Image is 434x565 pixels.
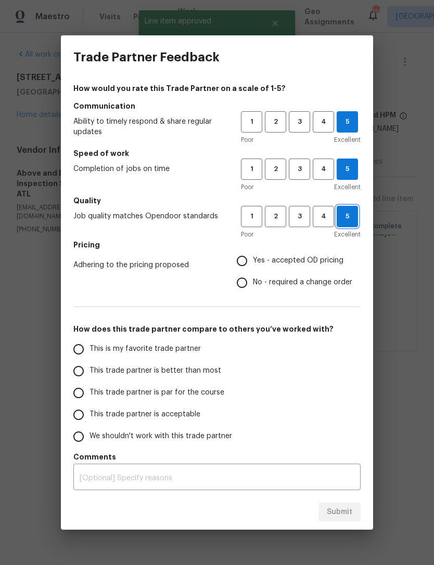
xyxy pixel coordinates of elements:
[73,260,220,270] span: Adhering to the pricing proposed
[266,163,285,175] span: 2
[73,83,361,94] h4: How would you rate this Trade Partner on a scale of 1-5?
[265,159,286,180] button: 2
[313,206,334,227] button: 4
[73,101,361,111] h5: Communication
[90,365,221,376] span: This trade partner is better than most
[289,206,310,227] button: 3
[289,111,310,133] button: 3
[241,135,253,145] span: Poor
[90,387,224,398] span: This trade partner is par for the course
[265,206,286,227] button: 2
[242,116,261,128] span: 1
[290,163,309,175] span: 3
[313,159,334,180] button: 4
[337,206,358,227] button: 5
[314,116,333,128] span: 4
[241,182,253,192] span: Poor
[289,159,310,180] button: 3
[266,211,285,222] span: 2
[334,229,361,240] span: Excellent
[253,277,352,288] span: No - required a change order
[314,211,333,222] span: 4
[242,163,261,175] span: 1
[241,159,262,180] button: 1
[241,229,253,240] span: Poor
[290,116,309,128] span: 3
[290,211,309,222] span: 3
[337,111,358,133] button: 5
[337,211,358,222] span: 5
[73,148,361,159] h5: Speed of work
[90,431,232,442] span: We shouldn't work with this trade partner
[334,182,361,192] span: Excellent
[241,111,262,133] button: 1
[73,116,224,137] span: Ability to timely respond & share regular updates
[313,111,334,133] button: 4
[266,116,285,128] span: 2
[334,135,361,145] span: Excellent
[73,195,361,206] h5: Quality
[337,159,358,180] button: 5
[73,164,224,174] span: Completion of jobs on time
[337,116,358,128] span: 5
[237,250,361,294] div: Pricing
[241,206,262,227] button: 1
[73,324,361,334] h5: How does this trade partner compare to others you’ve worked with?
[90,409,200,420] span: This trade partner is acceptable
[73,211,224,221] span: Job quality matches Opendoor standards
[265,111,286,133] button: 2
[73,452,361,462] h5: Comments
[242,211,261,222] span: 1
[253,255,343,266] span: Yes - accepted OD pricing
[314,163,333,175] span: 4
[73,338,361,448] div: How does this trade partner compare to others you’ve worked with?
[73,240,361,250] h5: Pricing
[90,344,201,354] span: This is my favorite trade partner
[73,50,220,64] h3: Trade Partner Feedback
[337,163,358,175] span: 5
